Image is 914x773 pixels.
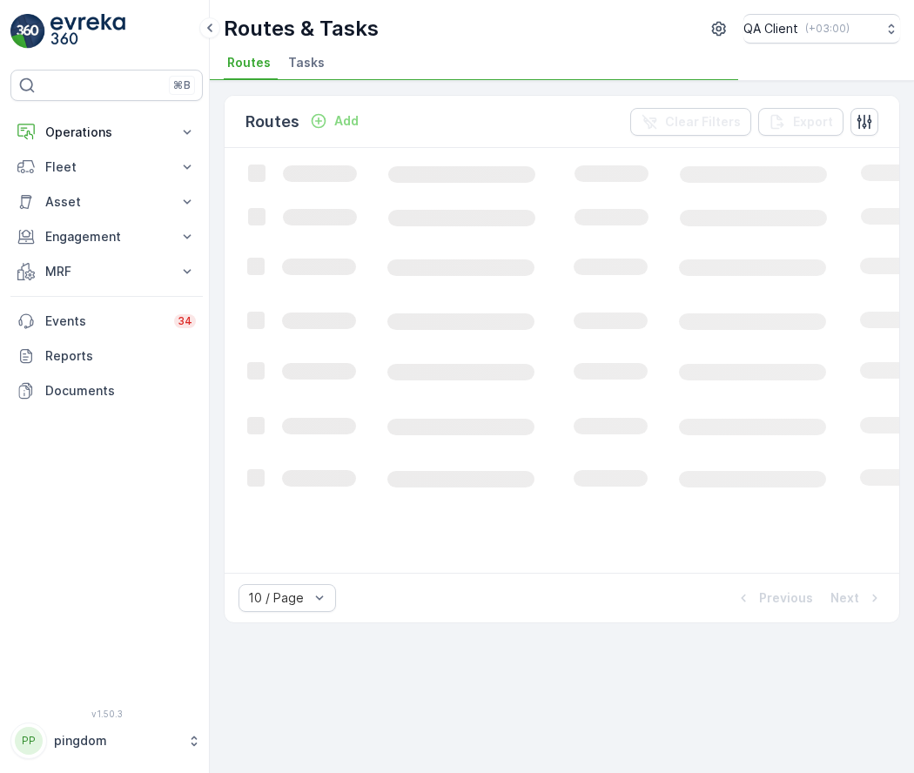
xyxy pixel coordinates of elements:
span: v 1.50.3 [10,709,203,719]
img: logo_light-DOdMpM7g.png [50,14,125,49]
p: Operations [45,124,168,141]
span: Routes [227,54,271,71]
p: MRF [45,263,168,280]
a: Events34 [10,304,203,339]
p: Export [793,113,833,131]
p: QA Client [743,20,798,37]
button: Asset [10,185,203,219]
p: 34 [178,314,192,328]
button: QA Client(+03:00) [743,14,900,44]
p: pingdom [54,732,178,749]
p: ( +03:00 ) [805,22,850,36]
p: Fleet [45,158,168,176]
button: MRF [10,254,203,289]
button: Operations [10,115,203,150]
img: logo [10,14,45,49]
button: Fleet [10,150,203,185]
button: Clear Filters [630,108,751,136]
div: PP [15,727,43,755]
a: Reports [10,339,203,373]
p: Events [45,313,164,330]
p: Clear Filters [665,113,741,131]
span: Tasks [288,54,325,71]
p: Next [830,589,859,607]
p: ⌘B [173,78,191,92]
p: Asset [45,193,168,211]
p: Reports [45,347,196,365]
p: Previous [759,589,813,607]
a: Documents [10,373,203,408]
p: Documents [45,382,196,400]
button: Export [758,108,843,136]
button: PPpingdom [10,723,203,759]
p: Routes & Tasks [224,15,379,43]
button: Next [829,588,885,608]
p: Engagement [45,228,168,245]
button: Previous [733,588,815,608]
button: Engagement [10,219,203,254]
button: Add [303,111,366,131]
p: Routes [245,110,299,134]
p: Add [334,112,359,130]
